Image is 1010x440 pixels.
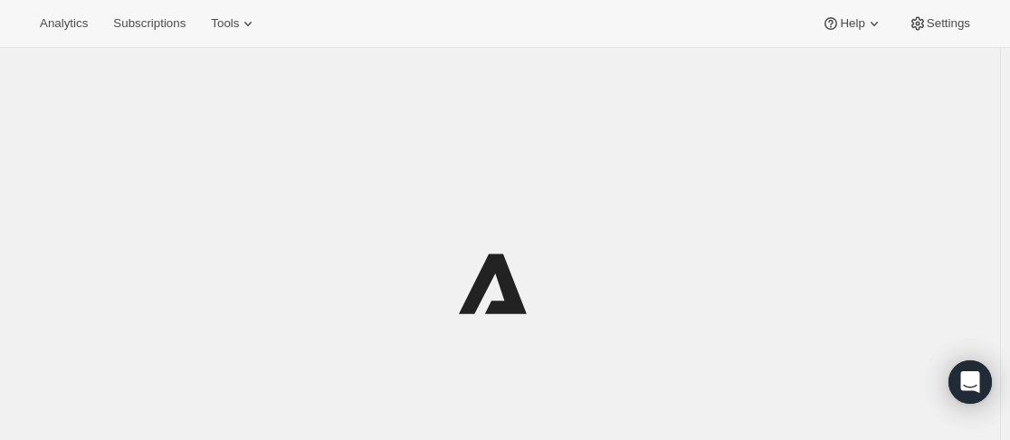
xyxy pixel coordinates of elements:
[811,11,893,36] button: Help
[898,11,981,36] button: Settings
[211,16,239,31] span: Tools
[840,16,864,31] span: Help
[113,16,186,31] span: Subscriptions
[102,11,196,36] button: Subscriptions
[200,11,268,36] button: Tools
[927,16,970,31] span: Settings
[40,16,88,31] span: Analytics
[29,11,99,36] button: Analytics
[948,360,992,404] div: Open Intercom Messenger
